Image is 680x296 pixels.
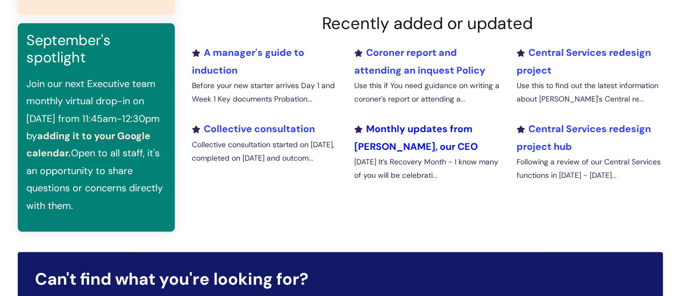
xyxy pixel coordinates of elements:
h2: Recently added or updated [192,13,663,33]
a: Central Services redesign project [516,46,650,76]
p: Before your new starter arrives Day 1 and Week 1 Key documents Probation... [192,79,338,106]
p: Join our next Executive team monthly virtual drop-in on [DATE] from 11:45am-12:30pm by Open to al... [26,75,166,214]
p: Following a review of our Central Services functions in [DATE] - [DATE]... [516,155,662,182]
a: Coroner report and attending an inquest Policy [354,46,485,76]
h3: September's spotlight [26,32,166,67]
a: Collective consultation [192,122,315,135]
h2: Can't find what you're looking for? [35,269,646,289]
a: A manager's guide to induction [192,46,304,76]
p: Use this to find out the latest information about [PERSON_NAME]'s Central re... [516,79,662,106]
p: Use this if You need guidance on writing a coroner’s report or attending a... [354,79,500,106]
a: Central Services redesign project hub [516,122,650,153]
p: [DATE] It’s Recovery Month - I know many of you will be celebrati... [354,155,500,182]
a: Monthly updates from [PERSON_NAME], our CEO [354,122,477,153]
p: Collective consultation started on [DATE], completed on [DATE] and outcom... [192,138,338,165]
a: adding it to your Google calendar. [26,129,151,160]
